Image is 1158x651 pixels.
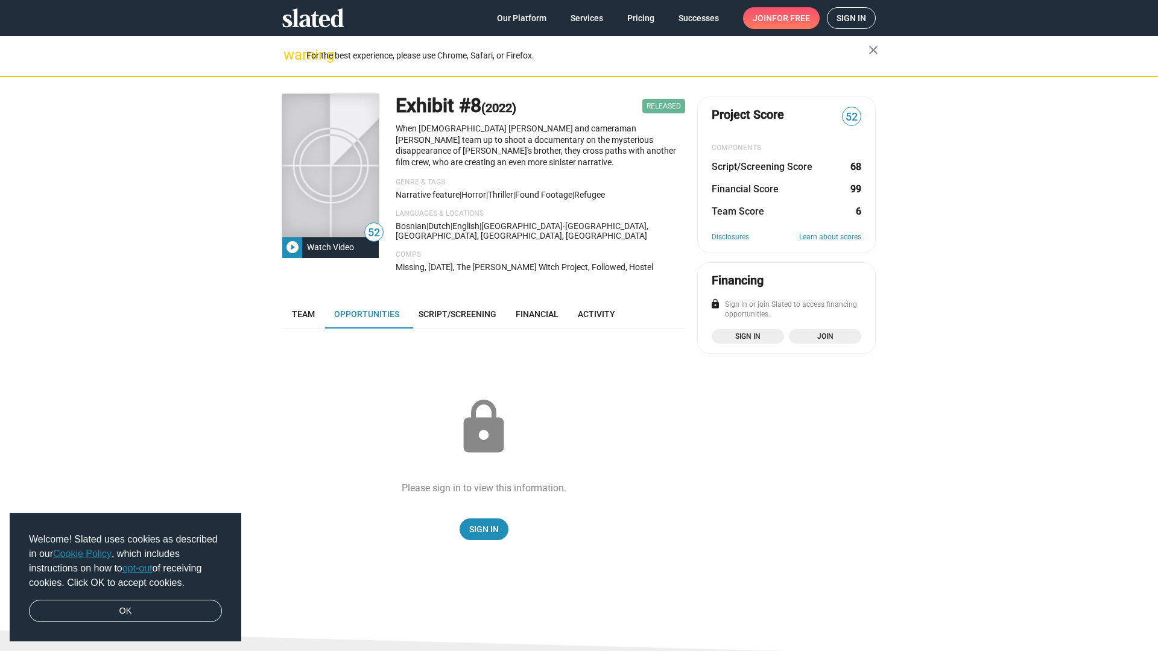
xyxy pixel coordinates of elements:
a: Team [282,300,324,329]
p: Comps [396,250,685,260]
span: Join [753,7,810,29]
a: Activity [568,300,625,329]
span: | [479,221,481,231]
a: Our Platform [487,7,556,29]
a: dismiss cookie message [29,600,222,623]
a: Pricing [618,7,664,29]
a: Disclosures [712,233,749,242]
dt: Team Score [712,205,764,218]
span: | [572,190,574,200]
a: Joinfor free [743,7,820,29]
mat-icon: close [866,43,881,57]
span: for free [772,7,810,29]
dd: 6 [850,205,861,218]
div: Financing [712,272,764,289]
a: Sign in [827,7,876,29]
span: [GEOGRAPHIC_DATA], [GEOGRAPHIC_DATA], [GEOGRAPHIC_DATA], [GEOGRAPHIC_DATA] [396,221,648,241]
span: 52 [843,109,861,125]
span: Bosnian [396,221,426,231]
a: Script/Screening [409,300,506,329]
span: [GEOGRAPHIC_DATA] [481,221,563,231]
span: refugee [574,190,605,200]
span: Team [292,309,315,319]
div: Sign in or join Slated to access financing opportunities. [712,300,861,319]
span: Thriller [488,190,513,200]
a: opt-out [122,563,153,573]
a: Opportunities [324,300,409,329]
p: Genre & Tags [396,178,685,187]
span: Successes [679,7,719,29]
div: For the best experience, please use Chrome, Safari, or Firefox. [306,48,868,64]
span: Opportunities [334,309,399,319]
span: Financial [516,309,558,319]
span: Pricing [627,7,654,29]
dt: Script/Screening Score [712,160,812,173]
span: 52 [365,225,383,241]
a: Successes [669,7,729,29]
mat-icon: warning [283,48,298,62]
span: Dutch [428,221,451,231]
span: found footage [515,190,572,200]
span: Welcome! Slated uses cookies as described in our , which includes instructions on how to of recei... [29,532,222,590]
a: Financial [506,300,568,329]
span: · [563,221,565,231]
span: | [513,190,515,200]
span: | [426,221,428,231]
a: Cookie Policy [53,549,112,559]
a: Sign in [712,329,784,344]
span: Horror [461,190,486,200]
span: (2022) [481,101,516,115]
span: Released [642,99,685,113]
p: When [DEMOGRAPHIC_DATA] [PERSON_NAME] and cameraman [PERSON_NAME] team up to shoot a documentary ... [396,123,685,168]
span: Narrative feature [396,190,460,200]
span: Activity [578,309,615,319]
div: Watch Video [302,236,359,258]
dd: 99 [850,183,861,195]
span: Sign in [837,8,866,28]
div: COMPONENTS [712,143,861,153]
span: | [460,190,461,200]
p: Languages & Locations [396,209,685,219]
div: Please sign in to view this information. [402,482,566,494]
dt: Financial Score [712,183,779,195]
span: Our Platform [497,7,546,29]
button: Watch Video [282,236,379,258]
span: Sign in [719,330,777,342]
span: | [451,221,452,231]
mat-icon: play_circle_filled [285,240,300,254]
p: Missing, [DATE], The [PERSON_NAME] Witch Project, Followed, Hostel [396,262,685,273]
a: Services [561,7,613,29]
a: Learn about scores [799,233,861,242]
h1: Exhibit #8 [396,93,516,119]
mat-icon: lock [454,397,514,458]
div: cookieconsent [10,513,241,642]
dd: 68 [850,160,861,173]
span: Sign In [469,518,499,540]
a: Join [789,329,861,344]
mat-icon: lock [710,298,721,309]
span: English [452,221,479,231]
span: Services [571,7,603,29]
span: Join [796,330,854,342]
a: Sign In [460,518,508,540]
span: Project Score [712,107,784,123]
span: Script/Screening [419,309,496,319]
span: | [486,190,488,200]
